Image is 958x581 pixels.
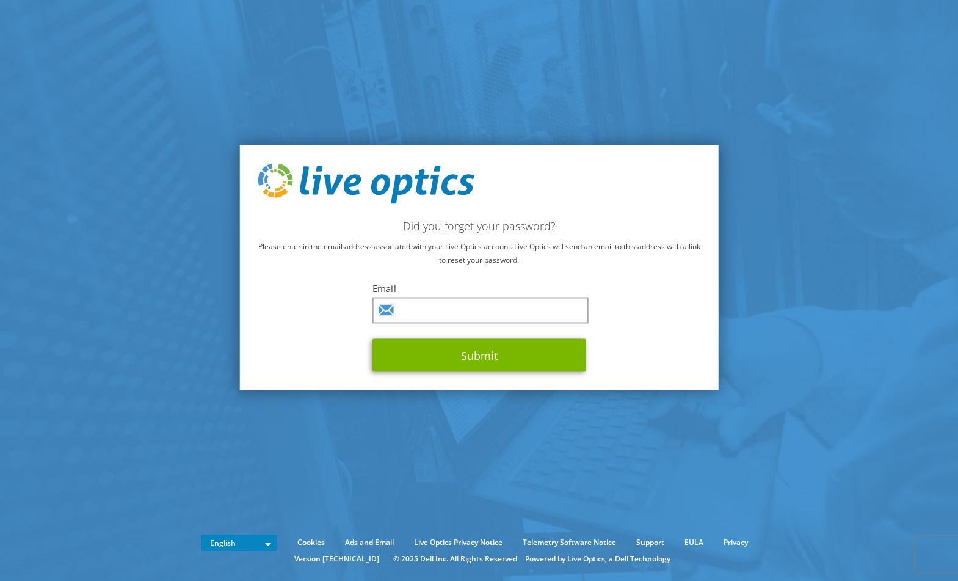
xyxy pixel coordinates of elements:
button: Submit [372,338,586,371]
h2: Did you forget your password? [258,219,700,232]
p: Please enter in the email address associated with your Live Optics account. Live Optics will send... [258,239,700,266]
li: © 2025 Dell Inc. All Rights Reserved [387,552,523,566]
a: EULA [675,536,713,549]
li: Version [TECHNICAL_ID] [288,552,385,566]
a: Live Optics Privacy Notice [405,536,512,549]
a: Privacy [714,536,757,549]
img: live_optics_svg.svg [258,164,474,204]
a: Cookies [288,536,334,549]
a: Support [627,536,673,549]
a: Ads and Email [336,536,403,549]
a: Telemetry Software Notice [513,536,625,549]
label: Email [372,282,586,294]
li: Powered by Live Optics, a Dell Technology [525,552,670,566]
